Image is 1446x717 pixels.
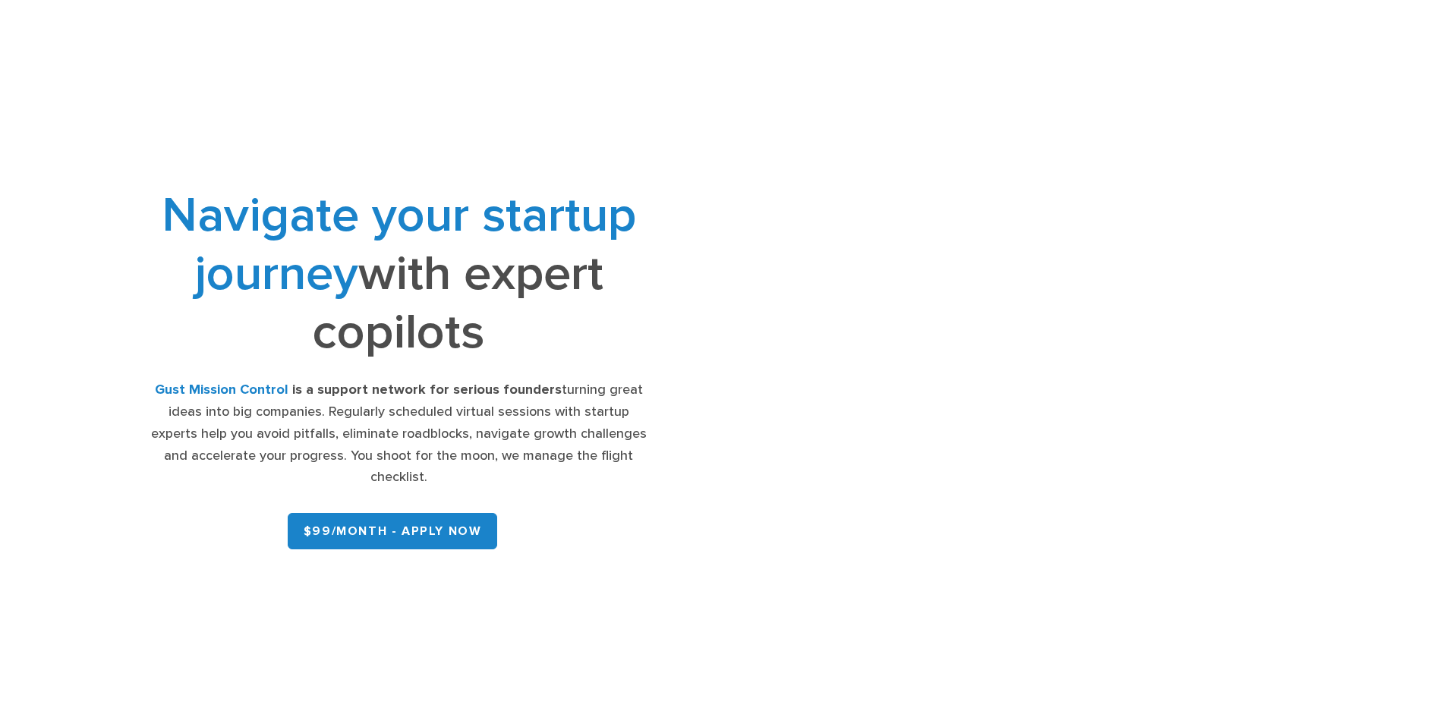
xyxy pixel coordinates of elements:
[292,382,562,398] strong: is a support network for serious founders
[162,186,636,303] span: Navigate your startup journey
[148,186,649,361] h1: with expert copilots
[148,379,649,489] div: turning great ideas into big companies. Regularly scheduled virtual sessions with startup experts...
[288,513,498,549] a: $99/month - APPLY NOW
[155,382,288,398] strong: Gust Mission Control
